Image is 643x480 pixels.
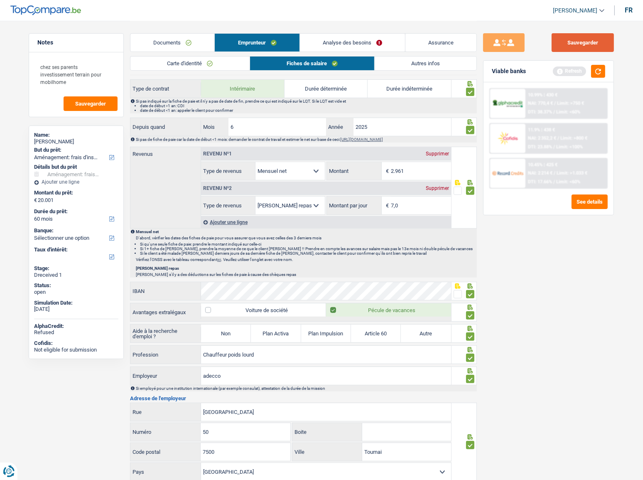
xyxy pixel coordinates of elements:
[285,80,368,98] label: Durée déterminée
[215,34,299,52] a: Emprunteur
[37,39,115,46] h5: Notes
[130,282,201,300] label: IBAN
[301,325,351,342] label: Plan Impulsion
[34,132,118,138] div: Name:
[201,197,255,214] label: Type de revenus
[557,101,584,106] span: Limit: >750 €
[136,266,476,271] p: [PERSON_NAME] repas
[528,144,552,150] span: DTI: 23.88%
[136,236,476,240] p: D'abord, vérifier les dates des fiches de paie pour vous assurer que vous avez celles des 3 derni...
[554,101,556,106] span: /
[136,137,476,142] div: Si pas de fiche de paie car la date de début <1 mois: demander le contrat de travail et estimer l...
[557,170,587,176] span: Limit: >1.033 €
[528,92,557,98] div: 10.99% | 430 €
[34,208,117,215] label: Durée du prêt:
[300,34,405,52] a: Analyse des besoins
[10,5,81,15] img: TopCompare Logo
[201,186,234,191] div: Revenu nº2
[130,423,201,441] label: Numéro
[251,325,301,342] label: Plan Activa
[572,194,608,209] button: See details
[553,7,597,14] span: [PERSON_NAME]
[424,186,451,191] div: Supprimer
[130,327,201,340] label: Aide à la recherche d'emploi ?
[34,147,117,153] label: But du prêt:
[34,282,118,289] div: Status:
[546,4,604,17] a: [PERSON_NAME]
[34,227,117,234] label: Banque:
[340,137,383,142] a: [URL][DOMAIN_NAME]
[552,33,614,52] button: Sauvegarder
[424,151,451,156] div: Supprimer
[492,99,523,108] img: AlphaCredit
[528,135,556,141] span: NAI: 2 352,2 €
[130,346,201,364] label: Profession
[34,197,37,204] span: €
[130,396,477,401] h3: Adresse de l'employeur
[557,135,559,141] span: /
[556,179,580,185] span: Limit: <60%
[34,347,118,353] div: Not eligible for submission
[492,68,526,75] div: Viable banks
[553,144,555,150] span: /
[130,306,201,319] label: Avantages extralégaux
[250,57,374,70] a: Fiches de salaire
[553,66,586,76] div: Refresh
[560,135,587,141] span: Limit: >800 €
[326,118,353,136] label: Année
[528,179,552,185] span: DTI: 17.66%
[201,151,234,156] div: Revenu nº1
[34,300,118,306] div: Simulation Date:
[34,265,118,272] div: Stage:
[528,109,552,115] span: DTI: 38.37%
[401,325,451,342] label: Autre
[130,443,201,461] label: Code postal
[75,101,106,106] span: Sauvegarder
[528,162,557,167] div: 10.45% | 425 €
[201,118,228,136] label: Mois
[140,108,476,113] li: date de début <1 an: appeler le client pour confirmer
[353,118,451,136] input: AAAA
[34,179,118,185] div: Ajouter une ligne
[130,147,201,157] label: Revenus
[556,109,580,115] span: Limit: <60%
[528,101,553,106] span: NAI: 770,4 €
[625,6,633,14] div: fr
[140,103,476,108] li: date de début >1 an: CDI
[228,118,326,136] input: MM
[34,272,118,278] div: Dreceived 1
[140,242,476,246] li: Si qu'une seule fiche de paie: prendre le montant indiqué sur celle-ci
[528,127,555,133] div: 11.9% | 438 €
[130,34,214,52] a: Documents
[326,303,451,317] label: Pécule de vacances
[130,367,201,385] label: Employeur
[492,165,523,181] img: Record Credits
[201,162,255,180] label: Type de revenus
[34,329,118,336] div: Refused
[34,190,117,196] label: Montant du prêt:
[201,80,285,98] label: Intérimaire
[34,246,117,253] label: Taux d'intérêt:
[34,164,118,170] div: Détails but du prêt
[292,443,362,461] label: Ville
[292,423,362,441] label: Boite
[130,57,249,70] a: Carte d'identité
[130,121,201,134] label: Depuis quand
[34,138,118,145] div: [PERSON_NAME]
[405,34,476,52] a: Assurance
[368,80,451,98] label: Durée indéterminée
[492,130,523,146] img: Cofidis
[201,303,326,317] label: Voiture de société
[382,162,391,180] span: €
[528,170,552,176] span: NAI: 2 214 €
[34,323,118,330] div: AlphaCredit:
[140,246,476,251] li: Si 1+ fiche de [PERSON_NAME], prendre la moyenne de ce que le client [PERSON_NAME] !! Prendre en ...
[34,306,118,313] div: [DATE]
[556,144,583,150] span: Limit: <100%
[136,272,476,277] p: [PERSON_NAME] s'il y a des déductions sur les fiches de paie à cause des chèques repas
[34,340,118,347] div: Cofidis:
[217,257,221,262] a: ici
[201,216,451,228] div: Ajouter une ligne
[201,325,251,342] label: Non
[64,96,118,111] button: Sauvegarder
